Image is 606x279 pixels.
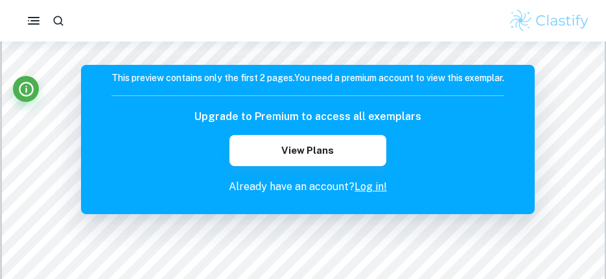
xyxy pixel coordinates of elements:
[111,179,504,195] p: Already have an account?
[508,8,590,34] img: Clastify logo
[13,76,39,102] button: Info
[111,71,504,85] h6: This preview contains only the first 2 pages. You need a premium account to view this exemplar.
[194,109,421,125] h6: Upgrade to Premium to access all exemplars
[355,180,387,193] a: Log in!
[229,135,386,166] button: View Plans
